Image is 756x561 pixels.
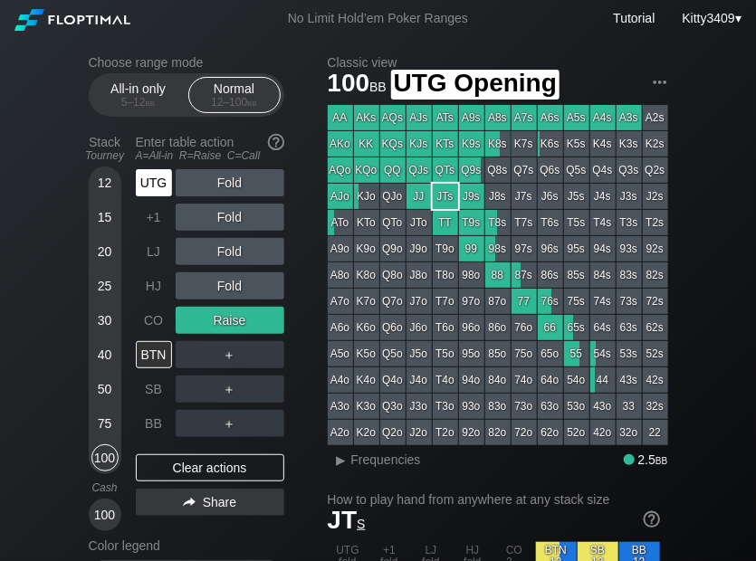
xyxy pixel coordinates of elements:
[380,341,406,366] div: Q5o
[380,210,406,235] div: QTo
[642,509,662,529] img: help.32db89a4.svg
[459,131,484,157] div: K9s
[354,262,379,288] div: K8o
[407,236,432,261] div: J9o
[176,272,284,300] div: Fold
[433,131,458,157] div: KTs
[590,289,616,314] div: 74s
[538,420,563,445] div: 62o
[91,272,119,300] div: 25
[485,394,511,419] div: 83o
[459,236,484,261] div: 99
[459,394,484,419] div: 93o
[564,420,589,445] div: 52o
[538,105,563,130] div: A6s
[328,289,353,314] div: A7o
[81,481,129,494] div: Cash
[328,105,353,130] div: AA
[538,157,563,183] div: Q6s
[354,236,379,261] div: K9o
[136,410,172,437] div: BB
[433,105,458,130] div: ATs
[643,210,668,235] div: T2s
[433,315,458,340] div: T6o
[407,131,432,157] div: KJs
[564,341,589,366] div: 55
[538,131,563,157] div: K6s
[512,105,537,130] div: A7s
[459,105,484,130] div: A9s
[328,394,353,419] div: A3o
[146,96,156,109] span: bb
[512,131,537,157] div: K7s
[14,9,130,31] img: Floptimal logo
[643,394,668,419] div: 32s
[617,157,642,183] div: Q3s
[538,289,563,314] div: 76s
[91,169,119,196] div: 12
[354,394,379,419] div: K3o
[380,289,406,314] div: Q7o
[328,131,353,157] div: AKo
[328,236,353,261] div: A9o
[91,307,119,334] div: 30
[564,315,589,340] div: 65s
[590,210,616,235] div: T4s
[624,452,667,467] div: 2.5
[643,341,668,366] div: 52s
[357,512,365,532] span: s
[459,184,484,209] div: J9s
[433,420,458,445] div: T2o
[433,341,458,366] div: T5o
[512,262,537,288] div: 87s
[81,128,129,169] div: Stack
[590,420,616,445] div: 42o
[136,341,172,368] div: BTN
[193,78,276,112] div: Normal
[459,341,484,366] div: 95o
[643,315,668,340] div: 62s
[354,289,379,314] div: K7o
[91,501,119,528] div: 100
[391,70,560,100] span: UTG Opening
[91,444,119,471] div: 100
[183,498,196,508] img: share.864f2f62.svg
[328,157,353,183] div: AQo
[485,420,511,445] div: 82o
[136,307,172,334] div: CO
[459,210,484,235] div: T9s
[459,262,484,288] div: 98o
[407,367,432,393] div: J4o
[328,184,353,209] div: AJo
[459,157,484,183] div: Q9s
[328,341,353,366] div: A5o
[407,394,432,419] div: J3o
[136,454,284,481] div: Clear actions
[354,210,379,235] div: KTo
[136,128,284,169] div: Enter table action
[407,210,432,235] div: JTo
[266,132,286,152] img: help.32db89a4.svg
[512,210,537,235] div: T7s
[247,96,257,109] span: bb
[485,210,511,235] div: T8s
[380,394,406,419] div: Q3o
[351,452,421,467] span: Frequencies
[512,341,537,366] div: 75o
[485,105,511,130] div: A8s
[433,236,458,261] div: T9o
[380,157,406,183] div: QQ
[407,341,432,366] div: J5o
[590,236,616,261] div: 94s
[512,157,537,183] div: Q7s
[564,394,589,419] div: 53o
[100,96,177,109] div: 5 – 12
[91,204,119,231] div: 15
[590,394,616,419] div: 43o
[176,204,284,231] div: Fold
[328,210,353,235] div: ATo
[590,262,616,288] div: 84s
[512,394,537,419] div: 73o
[643,236,668,261] div: 92s
[650,72,670,92] img: ellipsis.fd386fe8.svg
